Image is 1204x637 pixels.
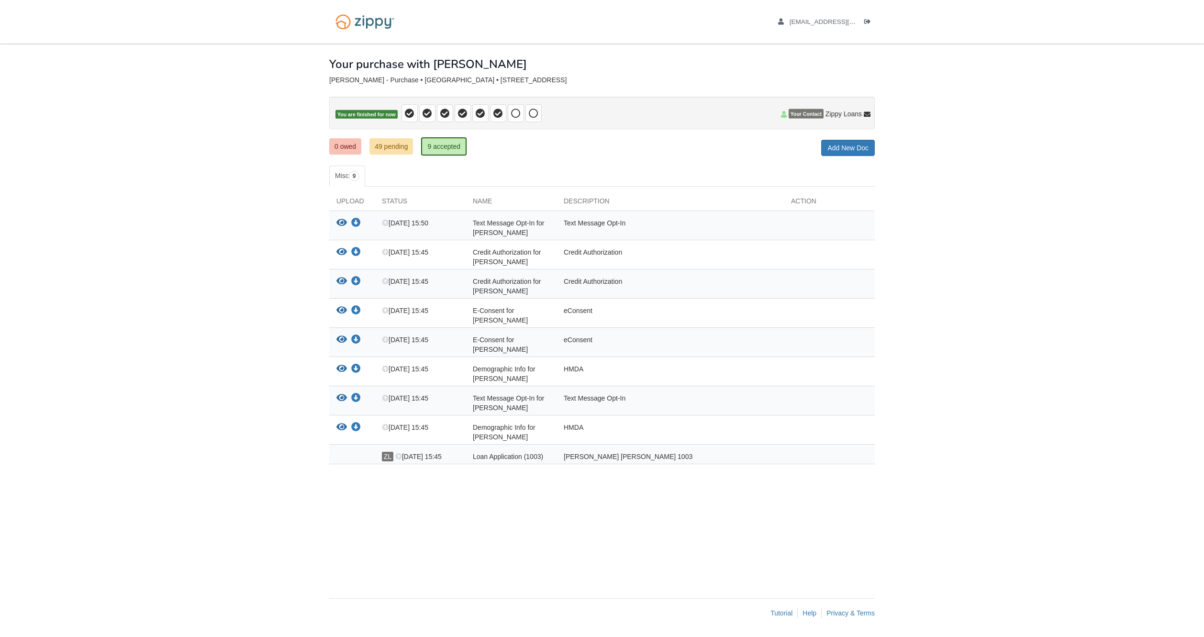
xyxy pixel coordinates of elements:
[382,219,428,227] span: [DATE] 15:50
[778,18,899,28] a: edit profile
[336,218,347,228] button: View Text Message Opt-In for Emily LaBrash
[789,109,824,119] span: Your Contact
[375,196,466,211] div: Status
[382,278,428,285] span: [DATE] 15:45
[336,247,347,257] button: View Credit Authorization for Emily LaBrash
[369,138,413,155] a: 49 pending
[329,166,365,187] a: Misc
[351,395,361,402] a: Download Text Message Opt-In for Lance Malzahn
[382,336,428,344] span: [DATE] 15:45
[382,452,393,461] span: ZL
[473,394,544,412] span: Text Message Opt-In for [PERSON_NAME]
[473,278,541,295] span: Credit Authorization for [PERSON_NAME]
[329,196,375,211] div: Upload
[557,364,784,383] div: HMDA
[351,249,361,257] a: Download Credit Authorization for Emily LaBrash
[473,219,544,236] span: Text Message Opt-In for [PERSON_NAME]
[351,366,361,373] a: Download Demographic Info for Emily LaBrash
[864,18,875,28] a: Log out
[557,218,784,237] div: Text Message Opt-In
[473,424,535,441] span: Demographic Info for [PERSON_NAME]
[336,393,347,403] button: View Text Message Opt-In for Lance Malzahn
[351,307,361,315] a: Download E-Consent for Emily LaBrash
[803,609,816,617] a: Help
[382,248,428,256] span: [DATE] 15:45
[826,609,875,617] a: Privacy & Terms
[351,278,361,286] a: Download Credit Authorization for Lance Malzahn
[329,138,361,155] a: 0 owed
[557,196,784,211] div: Description
[335,110,398,119] span: You are finished for now
[336,277,347,287] button: View Credit Authorization for Lance Malzahn
[557,452,784,461] div: [PERSON_NAME] [PERSON_NAME] 1003
[557,393,784,413] div: Text Message Opt-In
[784,196,875,211] div: Action
[329,76,875,84] div: [PERSON_NAME] - Purchase • [GEOGRAPHIC_DATA] • [STREET_ADDRESS]
[349,171,360,181] span: 9
[473,307,528,324] span: E-Consent for [PERSON_NAME]
[329,10,401,34] img: Logo
[557,306,784,325] div: eConsent
[825,109,862,119] span: Zippy Loans
[473,248,541,266] span: Credit Authorization for [PERSON_NAME]
[336,335,347,345] button: View E-Consent for Lance Malzahn
[557,335,784,354] div: eConsent
[351,220,361,227] a: Download Text Message Opt-In for Emily LaBrash
[329,58,527,70] h1: Your purchase with [PERSON_NAME]
[395,453,442,460] span: [DATE] 15:45
[557,423,784,442] div: HMDA
[382,307,428,314] span: [DATE] 15:45
[336,306,347,316] button: View E-Consent for Emily LaBrash
[382,365,428,373] span: [DATE] 15:45
[473,365,535,382] span: Demographic Info for [PERSON_NAME]
[382,394,428,402] span: [DATE] 15:45
[557,277,784,296] div: Credit Authorization
[473,336,528,353] span: E-Consent for [PERSON_NAME]
[336,423,347,433] button: View Demographic Info for Lance Malzahn
[382,424,428,431] span: [DATE] 15:45
[336,364,347,374] button: View Demographic Info for Emily LaBrash
[790,18,899,25] span: lamalzahn2012@gmail.com
[351,424,361,432] a: Download Demographic Info for Lance Malzahn
[473,453,543,460] span: Loan Application (1003)
[351,336,361,344] a: Download E-Consent for Lance Malzahn
[557,247,784,267] div: Credit Authorization
[821,140,875,156] a: Add New Doc
[421,137,467,156] a: 9 accepted
[770,609,792,617] a: Tutorial
[466,196,557,211] div: Name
